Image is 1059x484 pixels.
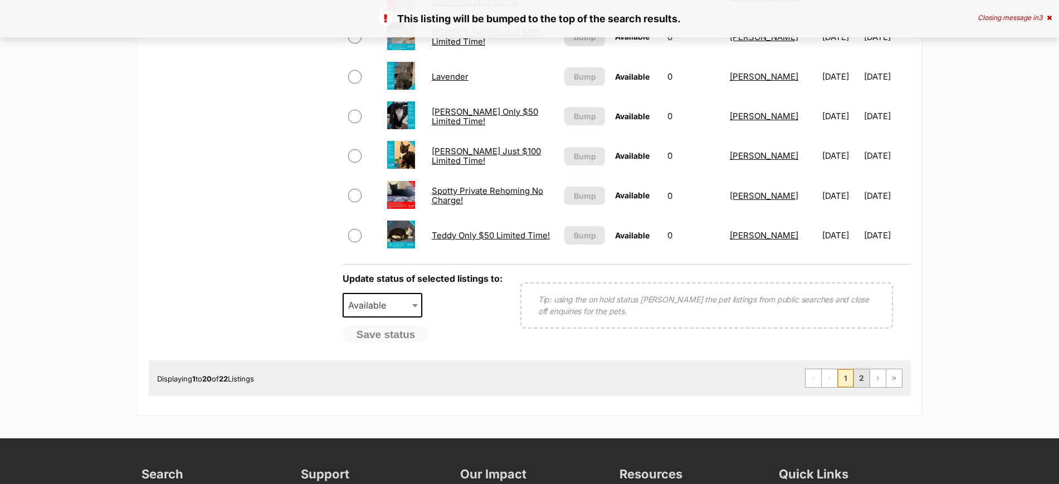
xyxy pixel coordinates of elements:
span: 3 [1038,13,1042,22]
a: [PERSON_NAME] [730,71,798,82]
div: Closing message in [978,14,1052,22]
button: Bump [564,187,606,205]
button: Bump [564,147,606,165]
button: Bump [564,107,606,125]
span: Previous page [822,369,837,387]
td: 0 [663,57,724,96]
a: [PERSON_NAME] Just $100 Limited Time! [432,146,541,166]
span: Available [615,151,650,160]
span: Available [615,231,650,240]
td: [DATE] [818,216,863,255]
span: Available [343,293,423,317]
td: [DATE] [818,97,863,135]
span: Bump [574,150,596,162]
td: [DATE] [818,177,863,215]
span: Displaying to of Listings [157,374,254,383]
strong: 20 [202,374,212,383]
a: Teddy Only $50 Limited Time! [432,230,550,241]
td: [DATE] [818,136,863,175]
nav: Pagination [805,369,902,388]
strong: 1 [192,374,196,383]
td: [DATE] [864,216,909,255]
a: [PERSON_NAME] [730,111,798,121]
label: Update status of selected listings to: [343,273,502,284]
button: Save status [343,326,430,344]
td: [DATE] [864,97,909,135]
a: [PERSON_NAME] [730,190,798,201]
a: Page 2 [854,369,870,387]
strong: 22 [219,374,228,383]
a: Last page [886,369,902,387]
span: Available [615,190,650,200]
a: Spotty Private Rehoming No Charge! [432,185,543,206]
span: Bump [574,229,596,241]
span: Available [615,72,650,81]
a: [PERSON_NAME] [730,230,798,241]
td: [DATE] [864,57,909,96]
span: Available [344,297,397,313]
span: Page 1 [838,369,853,387]
a: Next page [870,369,886,387]
td: 0 [663,177,724,215]
p: Tip: using the on hold status [PERSON_NAME] the pet listings from public searches and close off e... [538,294,875,317]
a: [PERSON_NAME] [730,150,798,161]
span: Bump [574,190,596,202]
td: 0 [663,216,724,255]
td: 0 [663,97,724,135]
button: Bump [564,67,606,86]
td: [DATE] [818,57,863,96]
td: 0 [663,136,724,175]
a: [PERSON_NAME] Only $50 Limited Time! [432,106,538,126]
td: [DATE] [864,177,909,215]
button: Bump [564,226,606,245]
span: First page [806,369,821,387]
span: Available [615,111,650,121]
p: This listing will be bumped to the top of the search results. [11,11,1048,26]
a: Lavender [432,71,469,82]
span: Bump [574,71,596,82]
span: Bump [574,110,596,122]
td: [DATE] [864,136,909,175]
